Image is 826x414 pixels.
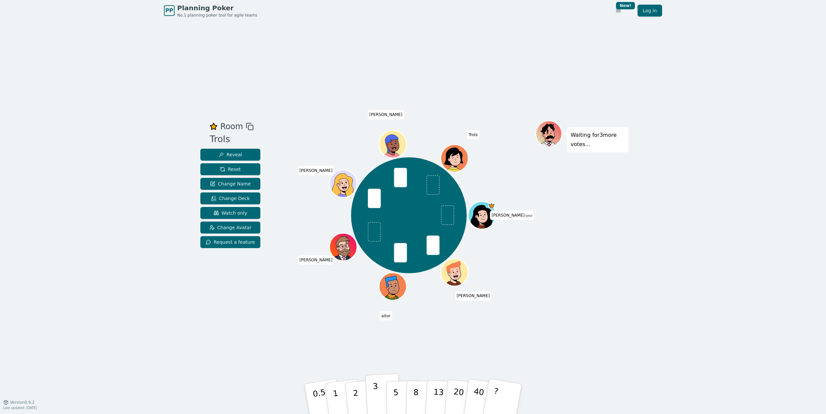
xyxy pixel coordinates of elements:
span: Click to change your name [490,211,534,220]
span: Click to change your name [455,291,491,300]
span: Change Deck [211,195,250,202]
button: Version0.9.2 [3,400,35,405]
button: Request a feature [200,236,260,248]
span: (you) [525,214,533,217]
span: Change Avatar [209,224,252,231]
span: Last updated: [DATE] [3,406,37,410]
span: Planning Poker [177,3,257,13]
span: Click to change your name [467,130,479,139]
span: Watch only [214,210,247,216]
button: Reveal [200,149,260,161]
span: Version 0.9.2 [10,400,35,405]
span: Click to change your name [368,110,404,119]
span: Click to change your name [380,311,392,320]
button: Change Avatar [200,222,260,233]
a: Log in [638,5,662,17]
button: Change Name [200,178,260,190]
span: Click to change your name [298,255,334,265]
button: New! [612,5,624,17]
button: Remove as favourite [210,121,218,132]
span: Request a feature [206,239,255,245]
span: Change Name [210,181,251,187]
span: Room [220,121,243,132]
span: PP [165,7,173,15]
button: Click to change your avatar [469,202,495,228]
span: Click to change your name [298,166,334,175]
span: Reveal [219,151,242,158]
p: Waiting for 3 more votes... [571,130,625,149]
button: Reset [200,163,260,175]
button: Watch only [200,207,260,219]
span: No.1 planning poker tool for agile teams [177,13,257,18]
span: Reset [220,166,241,173]
a: PPPlanning PokerNo.1 planning poker tool for agile teams [164,3,257,18]
button: Change Deck [200,192,260,204]
div: Trols [210,132,253,146]
div: New! [616,2,635,9]
span: Hugo is the host [488,202,495,209]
